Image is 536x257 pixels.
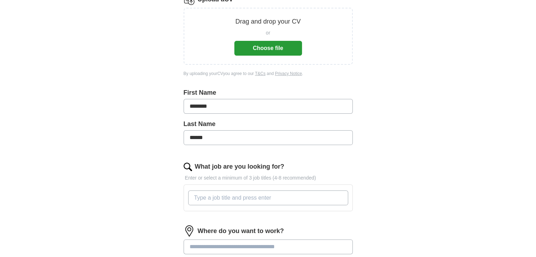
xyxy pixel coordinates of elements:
img: location.png [184,225,195,237]
p: Drag and drop your CV [235,17,301,26]
a: Privacy Notice [275,71,302,76]
input: Type a job title and press enter [188,190,348,205]
p: Enter or select a minimum of 3 job titles (4-8 recommended) [184,174,353,182]
button: Choose file [234,41,302,56]
div: By uploading your CV you agree to our and . [184,70,353,77]
span: or [266,29,270,37]
label: First Name [184,88,353,98]
label: What job are you looking for? [195,162,284,171]
img: search.png [184,163,192,171]
a: T&Cs [255,71,265,76]
label: Where do you want to work? [198,226,284,236]
label: Last Name [184,119,353,129]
